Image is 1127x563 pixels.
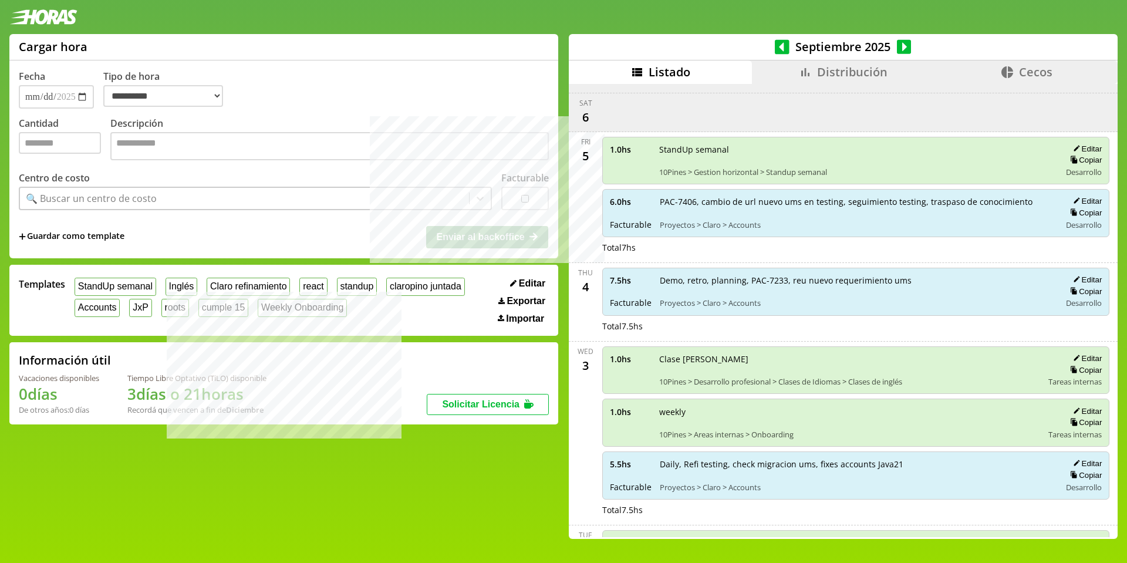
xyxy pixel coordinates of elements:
[1067,470,1102,480] button: Copiar
[19,132,101,154] input: Cantidad
[789,39,897,55] span: Septiembre 2025
[610,275,652,286] span: 7.5 hs
[1069,144,1102,154] button: Editar
[127,383,266,404] h1: 3 días o 21 horas
[659,167,1053,177] span: 10Pines > Gestion horizontal > Standup semanal
[659,406,1041,417] span: weekly
[569,84,1118,537] div: scrollable content
[19,117,110,163] label: Cantidad
[19,352,111,368] h2: Información útil
[660,482,1053,493] span: Proyectos > Claro > Accounts
[610,537,651,548] span: 0.5 hs
[660,459,1053,470] span: Daily, Refi testing, check migracion ums, fixes accounts Java21
[103,85,223,107] select: Tipo de hora
[19,230,26,243] span: +
[1067,365,1102,375] button: Copiar
[427,394,549,415] button: Solicitar Licencia
[1066,482,1102,493] span: Desarrollo
[610,219,652,230] span: Facturable
[1048,376,1102,387] span: Tareas internas
[1066,298,1102,308] span: Desarrollo
[19,278,65,291] span: Templates
[602,242,1110,253] div: Total 7 hs
[610,196,652,207] span: 6.0 hs
[1066,220,1102,230] span: Desarrollo
[581,137,591,147] div: Fri
[110,117,549,163] label: Descripción
[1048,429,1102,440] span: Tareas internas
[1069,406,1102,416] button: Editar
[507,278,549,289] button: Editar
[660,220,1053,230] span: Proyectos > Claro > Accounts
[578,346,593,356] div: Wed
[161,299,189,317] button: roots
[1069,537,1102,547] button: Editar
[519,278,545,289] span: Editar
[610,481,652,493] span: Facturable
[659,144,1053,155] span: StandUp semanal
[1066,167,1102,177] span: Desarrollo
[19,373,99,383] div: Vacaciones disponibles
[501,171,549,184] label: Facturable
[659,429,1041,440] span: 10Pines > Areas internas > Onboarding
[337,278,377,296] button: standup
[610,353,651,365] span: 1.0 hs
[579,530,592,540] div: Tue
[26,192,157,205] div: 🔍 Buscar un centro de costo
[1019,64,1052,80] span: Cecos
[1069,196,1102,206] button: Editar
[576,356,595,375] div: 3
[386,278,464,296] button: claropino juntada
[103,70,232,109] label: Tipo de hora
[19,39,87,55] h1: Cargar hora
[576,108,595,127] div: 6
[1069,353,1102,363] button: Editar
[1067,417,1102,427] button: Copiar
[1069,275,1102,285] button: Editar
[19,171,90,184] label: Centro de costo
[576,147,595,166] div: 5
[610,459,652,470] span: 5.5 hs
[9,9,77,25] img: logotipo
[610,297,652,308] span: Facturable
[1067,155,1102,165] button: Copiar
[19,383,99,404] h1: 0 días
[576,278,595,296] div: 4
[495,295,549,307] button: Exportar
[578,268,593,278] div: Thu
[1067,286,1102,296] button: Copiar
[258,299,347,317] button: Weekly Onboarding
[75,278,156,296] button: StandUp semanal
[442,399,519,409] span: Solicitar Licencia
[129,299,151,317] button: JxP
[19,404,99,415] div: De otros años: 0 días
[659,376,1041,387] span: 10Pines > Desarrollo profesional > Clases de Idiomas > Clases de inglés
[127,373,266,383] div: Tiempo Libre Optativo (TiLO) disponible
[817,64,888,80] span: Distribución
[610,406,651,417] span: 1.0 hs
[1069,459,1102,468] button: Editar
[198,299,248,317] button: cumple 15
[1067,208,1102,218] button: Copiar
[660,196,1053,207] span: PAC-7406, cambio de url nuevo ums en testing, seguimiento testing, traspaso de conocimiento
[75,299,120,317] button: Accounts
[507,296,545,306] span: Exportar
[299,278,327,296] button: react
[602,321,1110,332] div: Total 7.5 hs
[660,275,1053,286] span: Demo, retro, planning, PAC-7233, reu nuevo requerimiento ums
[166,278,197,296] button: Inglés
[660,298,1053,308] span: Proyectos > Claro > Accounts
[659,353,1041,365] span: Clase [PERSON_NAME]
[506,313,544,324] span: Importar
[649,64,690,80] span: Listado
[226,404,264,415] b: Diciembre
[19,70,45,83] label: Fecha
[579,98,592,108] div: Sat
[659,537,1041,548] span: Guia [PERSON_NAME]
[207,278,290,296] button: Claro refinamiento
[110,132,549,160] textarea: Descripción
[127,404,266,415] div: Recordá que vencen a fin de
[610,144,651,155] span: 1.0 hs
[602,504,1110,515] div: Total 7.5 hs
[19,230,124,243] span: +Guardar como template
